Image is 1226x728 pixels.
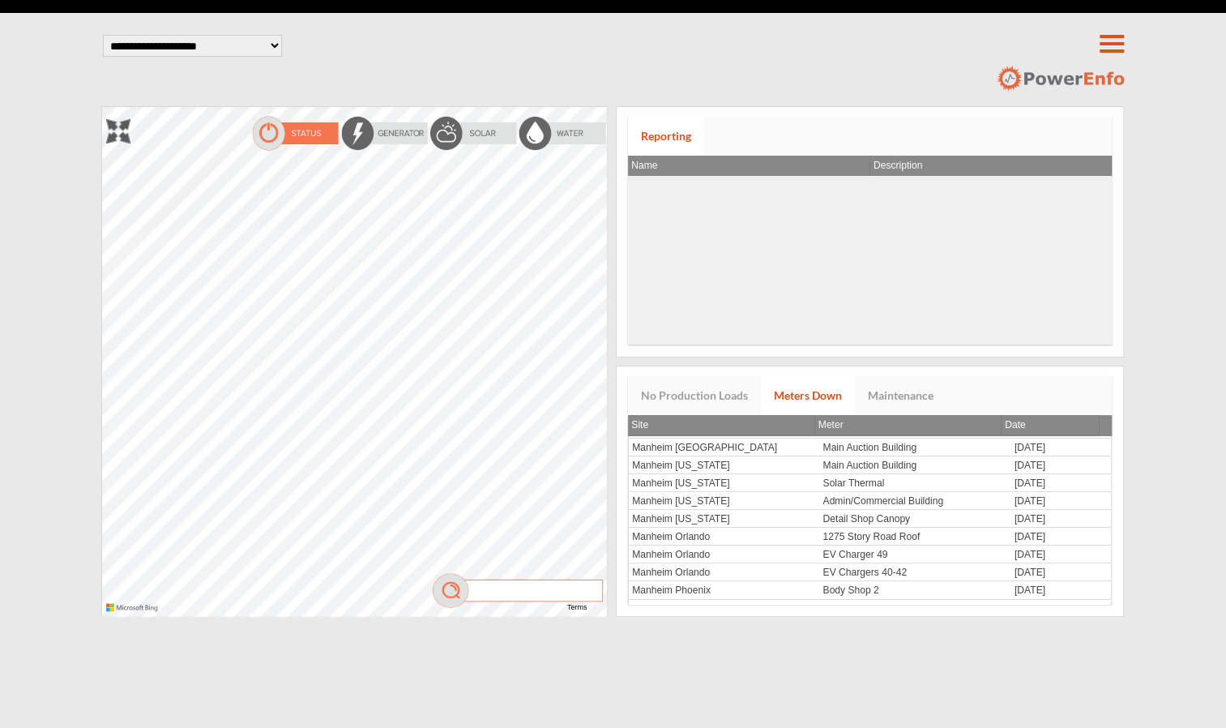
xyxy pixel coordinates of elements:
[820,546,1011,563] td: EV Charger 49
[1011,546,1112,563] td: [DATE]
[1002,415,1100,436] th: Date
[820,439,1011,456] td: Main Auction Building
[250,115,340,152] img: statusOn.png
[820,528,1011,546] td: 1275 Story Road Roof
[430,572,607,609] img: mag.png
[1011,528,1112,546] td: [DATE]
[631,160,657,171] span: Name
[106,119,130,143] img: zoom.png
[1011,439,1112,456] td: [DATE]
[820,492,1011,510] td: Admin/Commercial Building
[815,415,1002,436] th: Meter
[820,563,1011,581] td: EV Chargers 40-42
[818,419,844,430] span: Meter
[996,65,1123,92] img: logo
[628,492,819,510] td: Manheim [US_STATE]
[628,376,761,415] a: No Production Loads
[628,528,819,546] td: Manheim Orlando
[518,115,607,152] img: waterOff.png
[1011,563,1112,581] td: [DATE]
[820,581,1011,599] td: Body Shop 2
[820,510,1011,528] td: Detail Shop Canopy
[820,474,1011,492] td: Solar Thermal
[631,419,648,430] span: Site
[106,607,162,613] a: Microsoft Bing
[820,456,1011,474] td: Main Auction Building
[628,439,819,456] td: Manheim [GEOGRAPHIC_DATA]
[628,415,814,436] th: Site
[1011,581,1112,599] td: [DATE]
[761,376,855,415] a: Meters Down
[628,581,819,599] td: Manheim Phoenix
[1005,419,1026,430] span: Date
[1011,474,1112,492] td: [DATE]
[628,117,704,156] a: Reporting
[1011,492,1112,510] td: [DATE]
[628,474,819,492] td: Manheim [US_STATE]
[870,156,1113,176] th: Description
[340,115,429,152] img: energyOff.png
[628,156,870,176] th: Name
[429,115,518,152] img: solarOff.png
[855,376,946,415] a: Maintenance
[874,160,923,171] span: Description
[1011,456,1112,474] td: [DATE]
[628,510,819,528] td: Manheim [US_STATE]
[628,546,819,563] td: Manheim Orlando
[628,456,819,474] td: Manheim [US_STATE]
[1011,510,1112,528] td: [DATE]
[628,563,819,581] td: Manheim Orlando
